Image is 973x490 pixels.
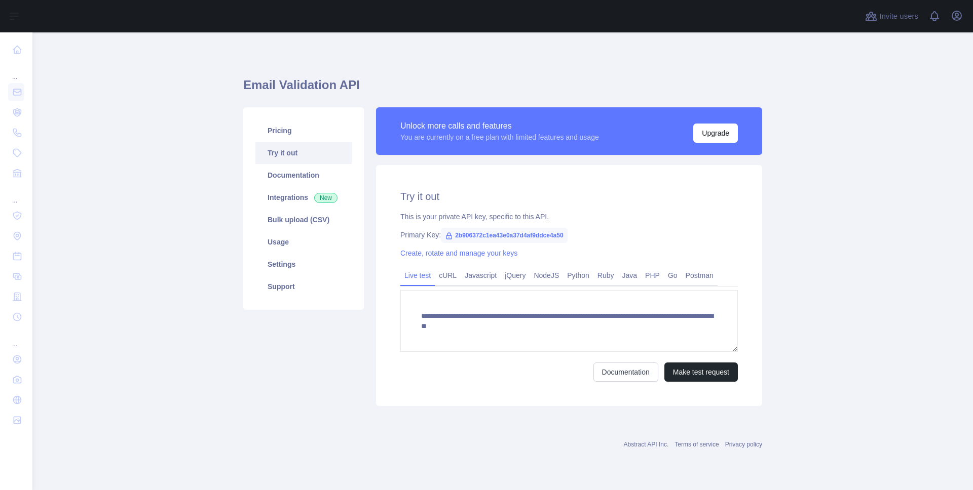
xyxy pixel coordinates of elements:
button: Upgrade [693,124,738,143]
div: ... [8,328,24,348]
a: Postman [682,267,718,283]
div: ... [8,61,24,81]
a: Usage [255,231,352,253]
a: Try it out [255,142,352,164]
a: Live test [400,267,435,283]
a: Support [255,275,352,298]
span: Invite users [879,11,918,22]
div: ... [8,184,24,205]
a: jQuery [501,267,530,283]
a: Privacy policy [725,441,762,448]
span: New [314,193,338,203]
a: Ruby [593,267,618,283]
a: Java [618,267,642,283]
a: NodeJS [530,267,563,283]
a: Abstract API Inc. [624,441,669,448]
span: 2b906372c1ea43e0a37d4af9ddce4a50 [441,228,568,243]
a: Python [563,267,593,283]
a: Terms of service [675,441,719,448]
div: This is your private API key, specific to this API. [400,212,738,222]
h1: Email Validation API [243,77,762,101]
a: Integrations New [255,186,352,209]
button: Make test request [664,362,738,382]
a: Javascript [461,267,501,283]
a: Pricing [255,119,352,142]
div: You are currently on a free plan with limited features and usage [400,132,599,142]
button: Invite users [863,8,920,24]
a: Create, rotate and manage your keys [400,249,517,257]
a: cURL [435,267,461,283]
a: Documentation [255,164,352,186]
div: Unlock more calls and features [400,120,599,132]
a: Settings [255,253,352,275]
div: Primary Key: [400,230,738,240]
a: Go [664,267,682,283]
a: PHP [641,267,664,283]
a: Bulk upload (CSV) [255,209,352,231]
a: Documentation [593,362,658,382]
h2: Try it out [400,189,738,203]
